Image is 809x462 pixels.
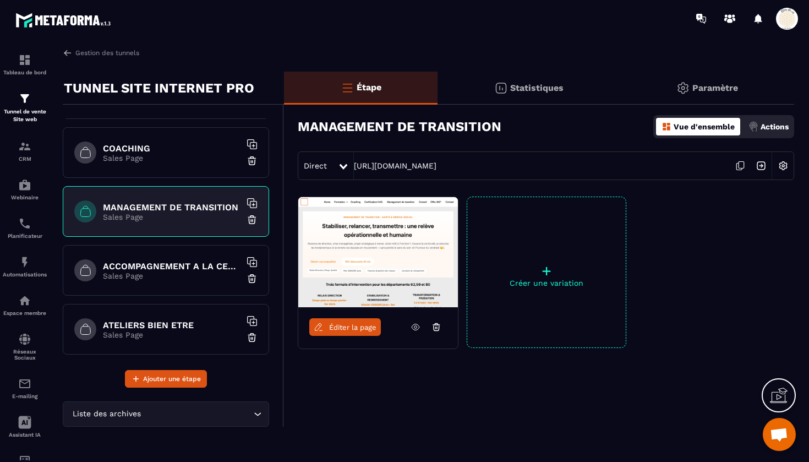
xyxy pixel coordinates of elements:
[125,370,207,388] button: Ajouter une étape
[18,256,31,269] img: automations
[692,83,738,93] p: Paramètre
[103,202,240,213] h6: MANAGEMENT DE TRANSITION
[3,209,47,247] a: schedulerschedulerPlanificateur
[70,408,143,420] span: Liste des archives
[247,332,258,343] img: trash
[748,122,758,132] img: actions.d6e523a2.png
[676,81,690,95] img: setting-gr.5f69749f.svg
[103,330,240,339] p: Sales Page
[18,377,31,390] img: email
[3,233,47,239] p: Planificateur
[103,213,240,221] p: Sales Page
[467,263,626,279] p: +
[494,81,507,95] img: stats.20deebd0.svg
[304,161,327,170] span: Direct
[18,92,31,105] img: formation
[3,393,47,399] p: E-mailing
[309,318,381,336] a: Éditer la page
[763,418,796,451] div: Ouvrir le chat
[63,401,269,427] div: Search for option
[761,122,789,131] p: Actions
[3,349,47,361] p: Réseaux Sociaux
[3,407,47,446] a: Assistant IA
[103,154,240,162] p: Sales Page
[18,53,31,67] img: formation
[18,217,31,230] img: scheduler
[3,156,47,162] p: CRM
[341,81,354,94] img: bars-o.4a397970.svg
[3,432,47,438] p: Assistant IA
[247,214,258,225] img: trash
[103,320,240,330] h6: ATELIERS BIEN ETRE
[18,178,31,192] img: automations
[3,310,47,316] p: Espace membre
[467,279,626,287] p: Créer une variation
[3,108,47,123] p: Tunnel de vente Site web
[143,408,251,420] input: Search for option
[103,143,240,154] h6: COACHING
[3,84,47,132] a: formationformationTunnel de vente Site web
[18,333,31,346] img: social-network
[15,10,114,30] img: logo
[247,155,258,166] img: trash
[18,140,31,153] img: formation
[143,373,201,384] span: Ajouter une étape
[18,294,31,307] img: automations
[3,45,47,84] a: formationformationTableau de bord
[3,247,47,286] a: automationsautomationsAutomatisations
[3,369,47,407] a: emailemailE-mailing
[3,170,47,209] a: automationsautomationsWebinaire
[510,83,564,93] p: Statistiques
[751,155,772,176] img: arrow-next.bcc2205e.svg
[298,119,501,134] h3: MANAGEMENT DE TRANSITION
[329,323,376,331] span: Éditer la page
[64,77,254,99] p: TUNNEL SITE INTERNET PRO
[63,48,73,58] img: arrow
[3,132,47,170] a: formationformationCRM
[773,155,794,176] img: setting-w.858f3a88.svg
[357,82,381,93] p: Étape
[674,122,735,131] p: Vue d'ensemble
[63,48,139,58] a: Gestion des tunnels
[103,271,240,280] p: Sales Page
[3,194,47,200] p: Webinaire
[3,286,47,324] a: automationsautomationsEspace membre
[3,324,47,369] a: social-networksocial-networkRéseaux Sociaux
[3,69,47,75] p: Tableau de bord
[298,197,458,307] img: image
[662,122,671,132] img: dashboard-orange.40269519.svg
[354,161,436,170] a: [URL][DOMAIN_NAME]
[247,273,258,284] img: trash
[3,271,47,278] p: Automatisations
[103,261,240,271] h6: ACCOMPAGNEMENT A LA CERTIFICATION HAS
